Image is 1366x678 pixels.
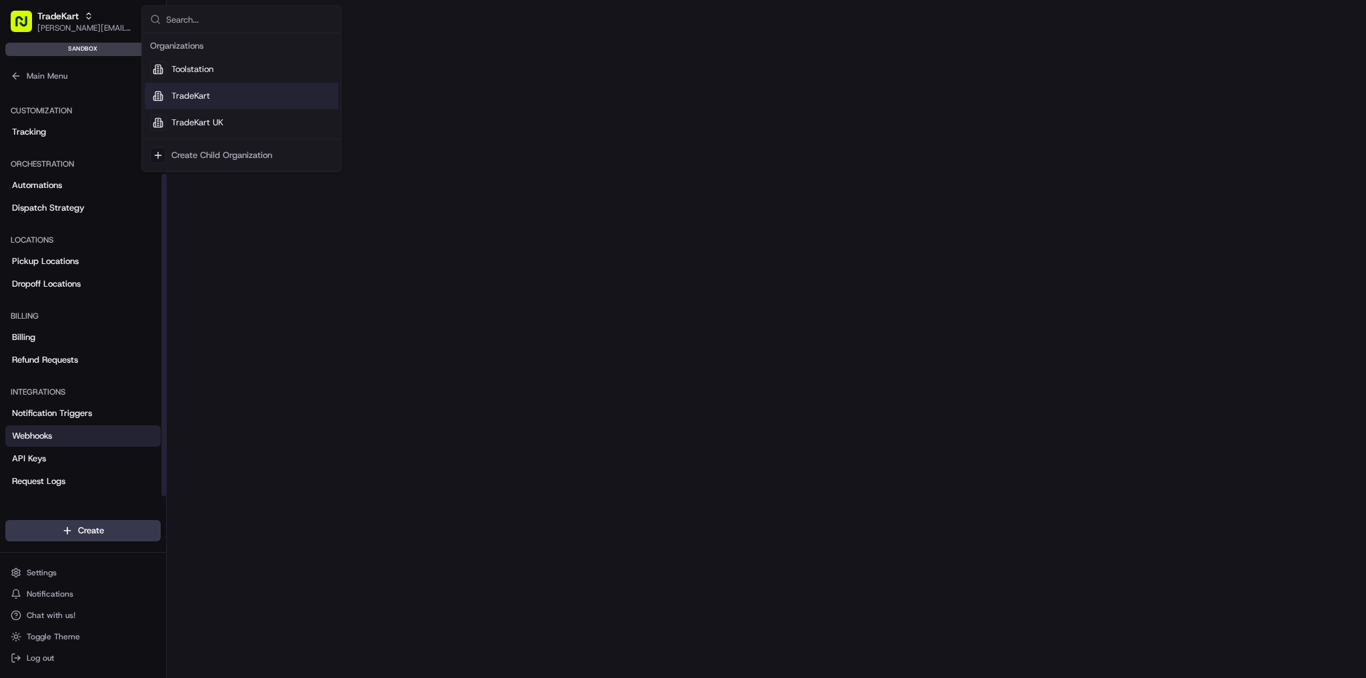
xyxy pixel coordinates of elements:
[94,329,161,340] a: Powered byPylon
[5,349,161,371] a: Refund Requests
[12,453,46,465] span: API Keys
[12,126,46,138] span: Tracking
[5,121,161,143] a: Tracking
[5,448,161,469] a: API Keys
[12,202,85,214] span: Dispatch Strategy
[12,430,52,442] span: Webhooks
[27,610,75,621] span: Chat with us!
[145,36,338,56] div: Organizations
[27,207,37,217] img: 1736555255976-a54dd68f-1ca7-489b-9aae-adbdc363a1c4
[13,299,24,309] div: 📗
[118,206,145,217] span: [DATE]
[5,425,161,447] a: Webhooks
[28,127,52,151] img: 4281594248423_2fcf9dad9f2a874258b8_72.png
[60,127,219,140] div: Start new chat
[12,407,92,419] span: Notification Triggers
[12,354,78,366] span: Refund Requests
[126,297,214,311] span: API Documentation
[13,173,85,183] div: Past conversations
[5,5,138,37] button: TradeKart[PERSON_NAME][EMAIL_ADDRESS][PERSON_NAME][DOMAIN_NAME]
[5,327,161,348] a: Billing
[5,305,161,327] div: Billing
[5,100,161,121] div: Customization
[13,53,243,74] p: Welcome 👋
[5,251,161,272] a: Pickup Locations
[12,331,35,343] span: Billing
[13,193,35,215] img: Masood Aslam
[13,229,35,251] img: Grace Nketiah
[5,520,161,541] button: Create
[27,243,37,253] img: 1736555255976-a54dd68f-1ca7-489b-9aae-adbdc363a1c4
[27,631,80,642] span: Toggle Theme
[5,649,161,667] button: Log out
[5,197,161,219] a: Dispatch Strategy
[60,140,183,151] div: We're available if you need us!
[27,589,73,599] span: Notifications
[107,292,219,316] a: 💻API Documentation
[5,563,161,582] button: Settings
[118,242,145,253] span: [DATE]
[142,33,341,171] div: Suggestions
[5,606,161,625] button: Chat with us!
[37,23,133,33] button: [PERSON_NAME][EMAIL_ADDRESS][PERSON_NAME][DOMAIN_NAME]
[111,242,115,253] span: •
[78,525,104,537] span: Create
[227,131,243,147] button: Start new chat
[27,567,57,578] span: Settings
[133,330,161,340] span: Pylon
[5,585,161,603] button: Notifications
[12,255,79,267] span: Pickup Locations
[12,179,62,191] span: Automations
[12,278,81,290] span: Dropoff Locations
[171,149,272,161] div: Create Child Organization
[35,85,220,99] input: Clear
[171,117,223,129] span: TradeKart UK
[171,90,210,102] span: TradeKart
[5,627,161,646] button: Toggle Theme
[41,242,108,253] span: [PERSON_NAME]
[207,170,243,186] button: See all
[37,9,79,23] button: TradeKart
[5,471,161,492] a: Request Logs
[5,403,161,424] a: Notification Triggers
[5,381,161,403] div: Integrations
[27,71,67,81] span: Main Menu
[5,273,161,295] a: Dropoff Locations
[171,63,213,75] span: Toolstation
[5,153,161,175] div: Orchestration
[111,206,115,217] span: •
[5,67,161,85] button: Main Menu
[5,229,161,251] div: Locations
[113,299,123,309] div: 💻
[41,206,108,217] span: [PERSON_NAME]
[166,6,333,33] input: Search...
[13,127,37,151] img: 1736555255976-a54dd68f-1ca7-489b-9aae-adbdc363a1c4
[27,653,54,663] span: Log out
[13,13,40,39] img: Nash
[27,297,102,311] span: Knowledge Base
[12,475,65,487] span: Request Logs
[5,43,161,56] div: sandbox
[8,292,107,316] a: 📗Knowledge Base
[5,175,161,196] a: Automations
